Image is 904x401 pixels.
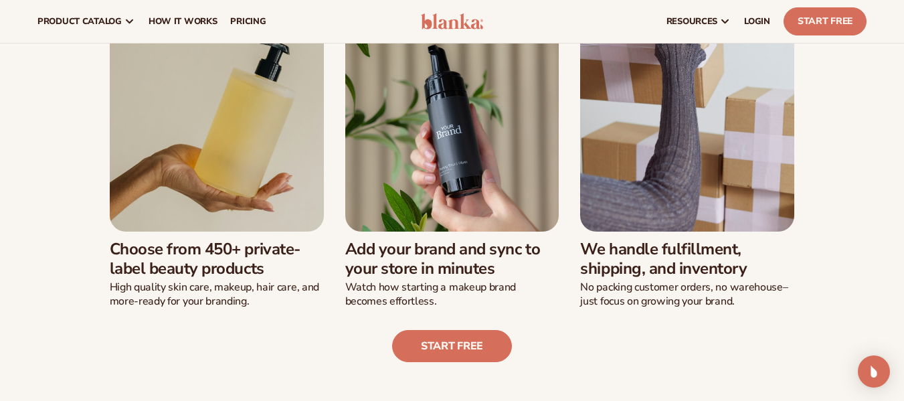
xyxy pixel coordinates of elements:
[421,13,484,29] img: logo
[666,16,717,27] span: resources
[744,16,770,27] span: LOGIN
[110,280,324,309] p: High quality skin care, makeup, hair care, and more-ready for your branding.
[580,280,794,309] p: No packing customer orders, no warehouse–just focus on growing your brand.
[110,17,324,232] img: Female hand holding soap bottle.
[392,330,512,362] a: Start free
[37,16,122,27] span: product catalog
[345,17,559,232] img: Male hand holding beard wash.
[345,280,559,309] p: Watch how starting a makeup brand becomes effortless.
[149,16,217,27] span: How It Works
[345,240,559,278] h3: Add your brand and sync to your store in minutes
[580,17,794,232] img: Female moving shipping boxes.
[230,16,266,27] span: pricing
[784,7,867,35] a: Start Free
[110,240,324,278] h3: Choose from 450+ private-label beauty products
[858,355,890,388] div: Open Intercom Messenger
[580,240,794,278] h3: We handle fulfillment, shipping, and inventory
